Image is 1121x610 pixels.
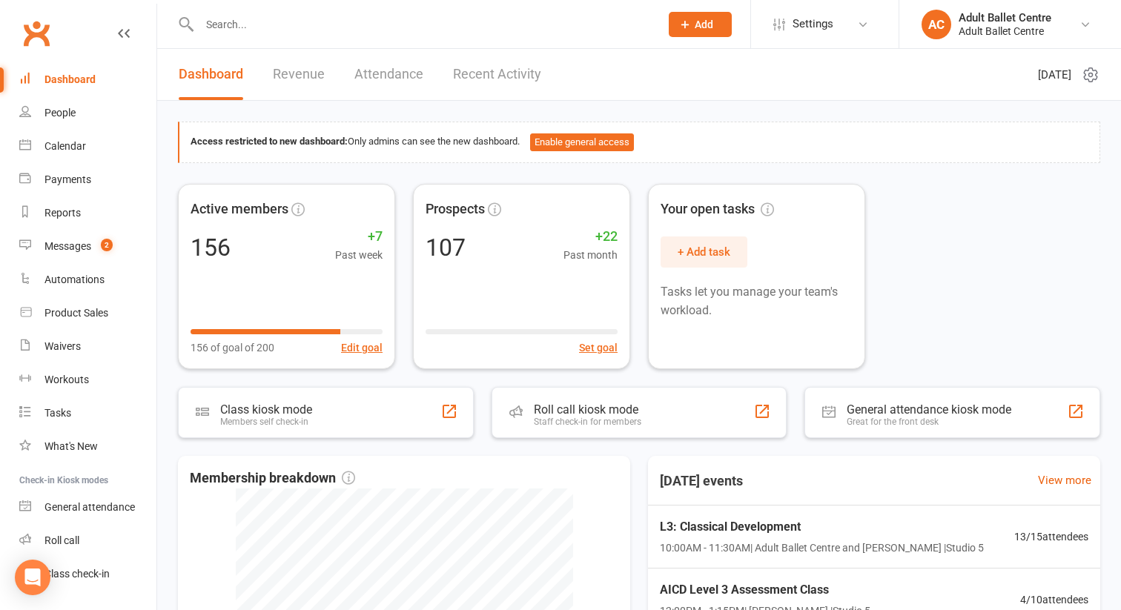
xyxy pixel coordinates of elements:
a: What's New [19,430,156,463]
a: Dashboard [19,63,156,96]
a: Tasks [19,397,156,430]
div: Automations [44,273,105,285]
div: Waivers [44,340,81,352]
div: Adult Ballet Centre [959,11,1051,24]
div: Calendar [44,140,86,152]
a: Waivers [19,330,156,363]
div: Only admins can see the new dashboard. [191,133,1088,151]
a: Reports [19,196,156,230]
span: 156 of goal of 200 [191,339,274,356]
div: Class kiosk mode [220,402,312,416]
div: Members self check-in [220,417,312,427]
span: Prospects [426,199,485,220]
div: Dashboard [44,73,96,85]
h3: [DATE] events [648,468,755,494]
button: Edit goal [341,339,383,356]
span: Your open tasks [661,199,774,220]
span: Past month [563,247,618,263]
a: Class kiosk mode [19,557,156,591]
div: Workouts [44,374,89,385]
span: 2 [101,239,113,251]
a: Recent Activity [453,49,541,100]
div: Payments [44,173,91,185]
span: Past week [335,247,383,263]
span: Active members [191,199,288,220]
a: Payments [19,163,156,196]
div: Tasks [44,407,71,419]
a: People [19,96,156,130]
strong: Access restricted to new dashboard: [191,136,348,147]
div: Messages [44,240,91,252]
div: General attendance [44,501,135,513]
button: + Add task [661,236,747,268]
button: Add [669,12,732,37]
a: Attendance [354,49,423,100]
a: Product Sales [19,296,156,330]
div: Reports [44,207,81,219]
a: Clubworx [18,15,55,52]
div: AC [922,10,951,39]
input: Search... [195,14,649,35]
div: General attendance kiosk mode [847,402,1011,417]
div: Open Intercom Messenger [15,560,50,595]
a: Dashboard [179,49,243,100]
button: Set goal [579,339,618,356]
span: 4 / 10 attendees [1020,591,1088,608]
p: Tasks let you manage your team's workload. [661,282,853,320]
div: 156 [191,236,231,259]
div: Staff check-in for members [534,417,641,427]
span: Add [695,19,713,30]
span: +22 [563,226,618,248]
span: 13 / 15 attendees [1014,528,1088,545]
a: Messages 2 [19,230,156,263]
a: View more [1038,471,1091,489]
div: What's New [44,440,98,452]
a: Revenue [273,49,325,100]
span: AICD Level 3 Assessment Class [660,580,870,600]
div: Roll call kiosk mode [534,402,641,417]
div: Class check-in [44,568,110,580]
div: Great for the front desk [847,417,1011,427]
a: Automations [19,263,156,296]
span: +7 [335,226,383,248]
div: Product Sales [44,307,108,319]
span: Membership breakdown [190,468,355,489]
div: 107 [426,236,466,259]
a: Workouts [19,363,156,397]
div: Roll call [44,534,79,546]
a: Calendar [19,130,156,163]
div: People [44,107,76,119]
span: L3: Classical Development [660,517,984,537]
div: Adult Ballet Centre [959,24,1051,38]
span: 10:00AM - 11:30AM | Adult Ballet Centre and [PERSON_NAME] | Studio 5 [660,540,984,556]
a: General attendance kiosk mode [19,491,156,524]
button: Enable general access [530,133,634,151]
span: Settings [793,7,833,41]
a: Roll call [19,524,156,557]
span: [DATE] [1038,66,1071,84]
